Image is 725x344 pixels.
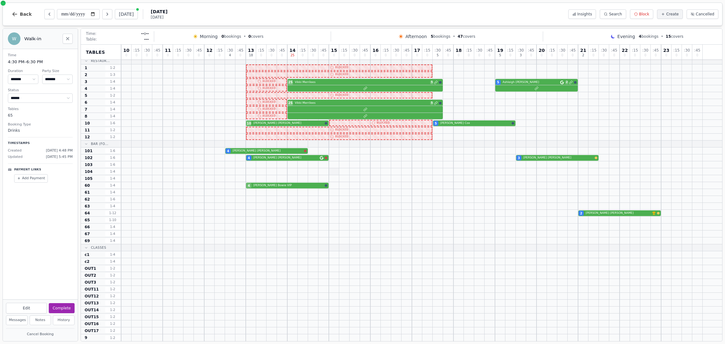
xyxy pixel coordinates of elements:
[85,190,90,195] span: 61
[503,80,559,85] span: Ashleigh [PERSON_NAME]
[586,211,651,215] span: [PERSON_NAME] [PERSON_NAME]
[530,54,532,57] span: 0
[105,231,120,236] span: 1 - 4
[661,34,663,39] span: •
[364,54,366,57] span: 0
[105,114,120,119] span: 1 - 4
[687,9,718,19] button: Cancelled
[507,48,513,52] span: : 15
[435,121,437,126] span: 5
[611,48,617,52] span: : 45
[85,79,87,84] span: 3
[453,34,455,39] span: •
[456,48,462,53] span: 18
[63,34,73,44] button: Close
[247,121,251,126] span: 10
[551,54,553,57] span: 0
[85,280,96,285] span: OUT3
[239,54,241,57] span: 0
[85,135,90,140] span: 12
[24,36,59,42] h2: Walk-in
[458,34,463,39] span: 47
[577,12,592,17] span: Insights
[666,34,683,39] span: covers
[333,54,335,57] span: 0
[105,65,120,70] span: 1 - 2
[295,80,429,85] span: Vikki Merrilees
[49,303,75,313] button: Complete
[630,9,653,19] button: Block
[85,321,99,326] span: OUT16
[310,48,316,52] span: : 30
[156,54,158,57] span: 0
[582,54,584,57] span: 2
[105,259,120,264] span: 1 - 4
[6,315,28,325] button: Messages
[30,315,51,325] button: Notes
[105,308,120,312] span: 1 - 2
[383,48,389,52] span: : 15
[85,231,90,236] span: 67
[200,33,218,40] span: Morning
[403,48,409,52] span: : 45
[20,12,32,16] span: Back
[133,48,139,52] span: : 15
[258,48,264,52] span: : 15
[248,48,254,53] span: 13
[105,294,120,298] span: 1 - 2
[14,174,48,183] button: Add Payment
[268,48,274,52] span: : 30
[154,48,160,52] span: : 45
[105,321,120,326] span: 1 - 2
[447,54,449,57] span: 0
[288,80,293,85] span: 25
[694,48,700,52] span: : 45
[105,238,120,243] span: 1 - 4
[151,8,167,15] span: [DATE]
[639,12,649,17] span: Block
[476,48,482,52] span: : 30
[509,54,511,57] span: 0
[105,100,120,105] span: 1 - 4
[85,301,99,306] span: OUT13
[435,48,441,52] span: : 30
[105,128,120,132] span: 1 - 2
[105,336,120,340] span: 1 - 2
[144,37,149,42] span: ---
[253,121,323,125] span: [PERSON_NAME] [PERSON_NAME]
[165,48,171,53] span: 11
[666,34,671,39] span: 15
[445,48,451,52] span: : 45
[624,54,626,57] span: 0
[85,335,87,340] span: 9
[222,34,224,39] span: 0
[486,48,492,52] span: : 45
[85,86,87,91] span: 4
[518,156,520,160] span: 3
[105,135,120,139] span: 1 - 2
[85,273,96,278] span: OUT2
[393,48,399,52] span: : 30
[603,54,605,57] span: 0
[105,155,120,160] span: 1 - 6
[196,48,202,52] span: : 45
[343,54,345,57] span: 0
[642,48,648,52] span: : 30
[85,176,93,181] span: 105
[144,48,150,52] span: : 30
[86,49,105,55] span: Tables
[288,101,293,105] span: 25
[105,328,120,333] span: 1 - 2
[653,48,659,52] span: : 45
[105,314,120,319] span: 1 - 2
[102,9,112,19] button: Next day
[105,86,120,91] span: 1 - 4
[85,314,99,319] span: OUT15
[227,48,233,52] span: : 30
[85,183,90,188] span: 60
[53,315,75,325] button: History
[665,54,667,57] span: 0
[177,54,179,57] span: 0
[198,54,200,57] span: 0
[271,54,273,57] span: 0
